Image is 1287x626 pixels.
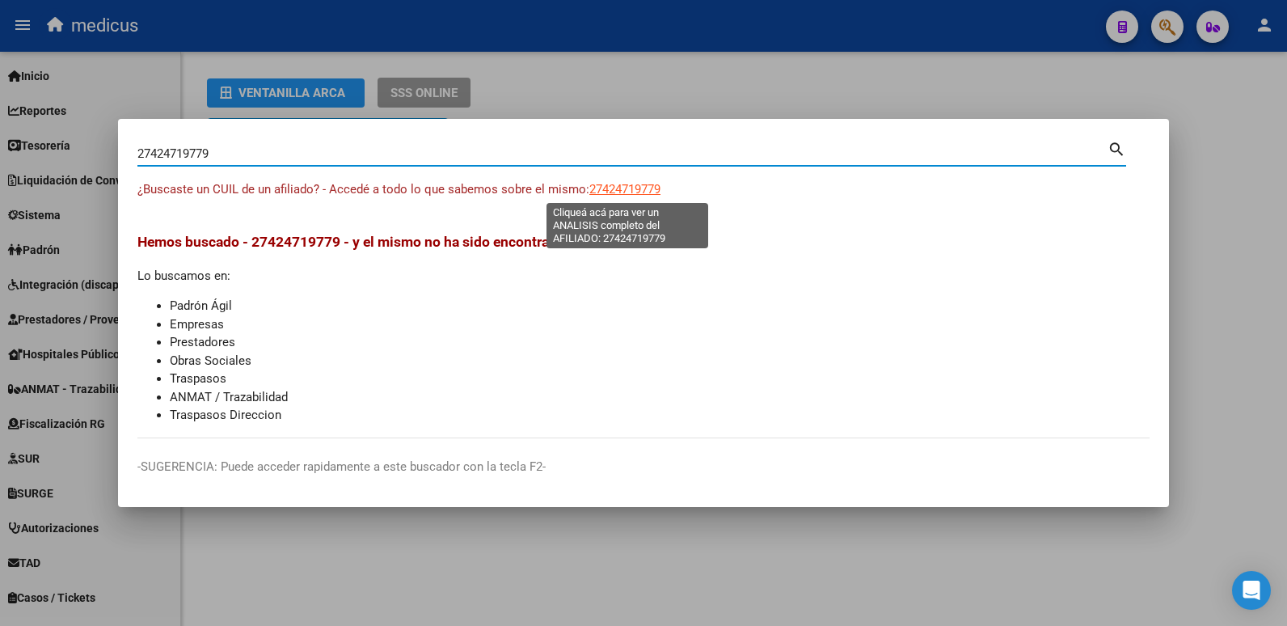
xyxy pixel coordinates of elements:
[170,352,1150,370] li: Obras Sociales
[170,315,1150,334] li: Empresas
[137,458,1150,476] p: -SUGERENCIA: Puede acceder rapidamente a este buscador con la tecla F2-
[170,297,1150,315] li: Padrón Ágil
[170,370,1150,388] li: Traspasos
[170,406,1150,425] li: Traspasos Direccion
[137,231,1150,425] div: Lo buscamos en:
[170,333,1150,352] li: Prestadores
[1232,571,1271,610] div: Open Intercom Messenger
[137,182,589,197] span: ¿Buscaste un CUIL de un afiliado? - Accedé a todo lo que sabemos sobre el mismo:
[1108,138,1126,158] mat-icon: search
[170,388,1150,407] li: ANMAT / Trazabilidad
[137,234,565,250] span: Hemos buscado - 27424719779 - y el mismo no ha sido encontrado
[589,182,660,197] span: 27424719779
